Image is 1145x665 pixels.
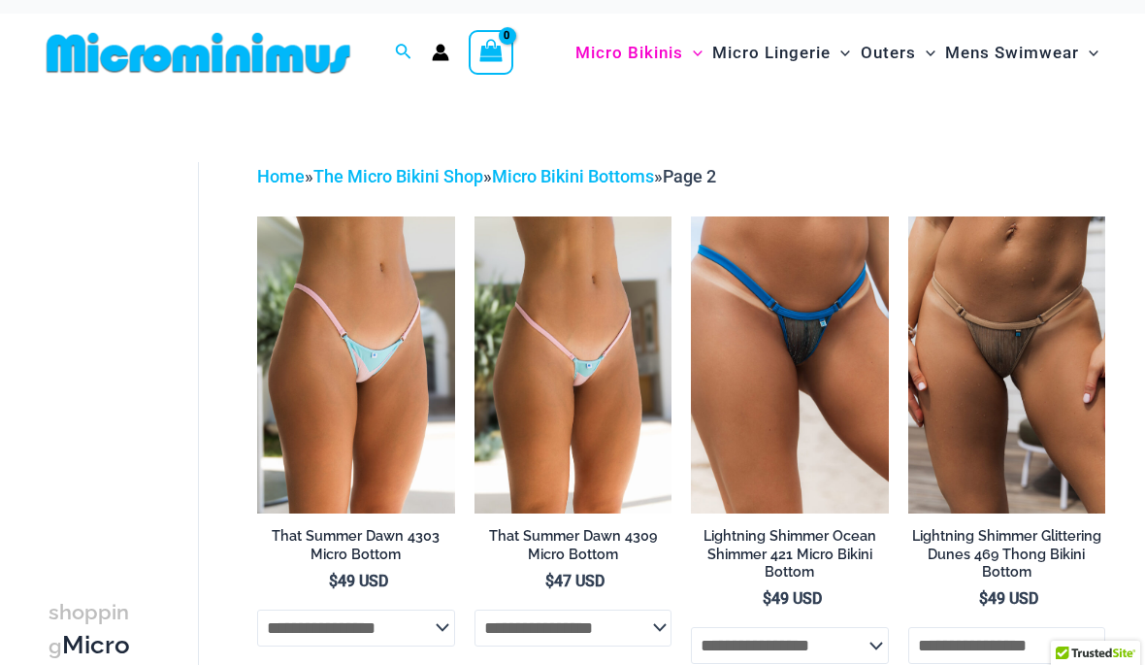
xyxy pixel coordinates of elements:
a: Search icon link [395,41,412,65]
span: Outers [861,28,916,78]
bdi: 47 USD [545,572,605,590]
span: $ [763,589,771,608]
span: » » » [257,166,716,186]
a: That Summer Dawn 4303 Micro Bottom [257,527,455,571]
a: Lightning Shimmer Ocean Shimmer 421 Micro Bikini Bottom [691,527,889,588]
a: Mens SwimwearMenu ToggleMenu Toggle [940,23,1103,83]
span: Page 2 [663,166,716,186]
h2: That Summer Dawn 4309 Micro Bottom [474,527,672,563]
bdi: 49 USD [979,589,1038,608]
img: Lightning Shimmer Ocean Shimmer 421 Micro 01 [691,216,889,513]
img: Lightning Shimmer Glittering Dunes 469 Thong 01 [908,216,1106,513]
a: That Summer Dawn 4303 Micro 01That Summer Dawn 3063 Tri Top 4303 Micro 05That Summer Dawn 3063 Tr... [257,216,455,513]
a: The Micro Bikini Shop [313,166,483,186]
span: Micro Lingerie [712,28,831,78]
h2: Lightning Shimmer Ocean Shimmer 421 Micro Bikini Bottom [691,527,889,582]
bdi: 49 USD [763,589,822,608]
a: Lightning Shimmer Ocean Shimmer 421 Micro 01Lightning Shimmer Ocean Shimmer 421 Micro 02Lightning... [691,216,889,513]
a: OutersMenu ToggleMenu Toggle [856,23,940,83]
a: Micro Bikini Bottoms [492,166,654,186]
span: Menu Toggle [1079,28,1098,78]
span: Micro Bikinis [575,28,683,78]
a: Micro LingerieMenu ToggleMenu Toggle [707,23,855,83]
h2: Lightning Shimmer Glittering Dunes 469 Thong Bikini Bottom [908,527,1106,582]
img: That Summer Dawn 4309 Micro 02 [474,216,672,513]
nav: Site Navigation [568,20,1106,85]
span: $ [979,589,988,608]
a: Lightning Shimmer Glittering Dunes 469 Thong Bikini Bottom [908,527,1106,588]
bdi: 49 USD [329,572,388,590]
a: That Summer Dawn 4309 Micro Bottom [474,527,672,571]
a: Account icon link [432,44,449,61]
h2: That Summer Dawn 4303 Micro Bottom [257,527,455,563]
a: Lightning Shimmer Glittering Dunes 469 Thong 01Lightning Shimmer Glittering Dunes 317 Tri Top 469... [908,216,1106,513]
a: View Shopping Cart, empty [469,30,513,75]
span: Menu Toggle [831,28,850,78]
span: $ [545,572,554,590]
img: That Summer Dawn 4303 Micro 01 [257,216,455,513]
a: Micro BikinisMenu ToggleMenu Toggle [571,23,707,83]
span: $ [329,572,338,590]
iframe: TrustedSite Certified [49,147,223,535]
span: Mens Swimwear [945,28,1079,78]
span: Menu Toggle [916,28,935,78]
a: That Summer Dawn 4309 Micro 02That Summer Dawn 4309 Micro 01That Summer Dawn 4309 Micro 01 [474,216,672,513]
a: Home [257,166,305,186]
span: Menu Toggle [683,28,703,78]
img: MM SHOP LOGO FLAT [39,31,358,75]
span: shopping [49,600,129,658]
